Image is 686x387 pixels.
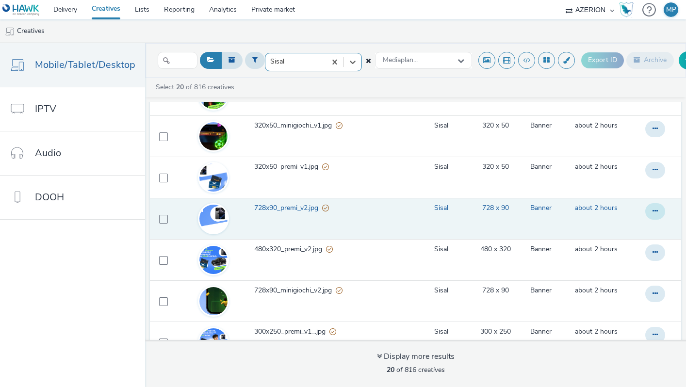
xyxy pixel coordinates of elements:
img: 2c3357e9-a5b9-4cc0-895f-b7bddc784964.jpg [199,163,228,192]
div: Partially valid [336,121,343,131]
span: 320x50_minigiochi_v1.jpg [254,121,336,130]
span: DOOH [35,190,64,204]
a: Banner [530,244,552,254]
div: Partially valid [329,327,336,337]
a: 27 August 2025, 11:39 [575,162,618,172]
span: of 816 creatives [387,365,445,374]
span: 728x90_premi_v2.jpg [254,203,322,213]
span: Audio [35,146,61,160]
a: Banner [530,121,552,130]
button: Export ID [581,52,624,68]
a: Sisal [434,203,448,213]
span: about 2 hours [575,327,618,336]
div: Partially valid [336,286,343,296]
a: 728x90_premi_v2.jpgPartially valid [254,203,412,218]
a: Sisal [434,162,448,172]
a: Sisal [434,327,448,337]
span: Mobile/Tablet/Desktop [35,58,135,72]
div: MP [666,2,676,17]
a: 320 x 50 [482,162,509,172]
strong: 20 [176,82,184,92]
span: 300x250_premi_v1_.jpg [254,327,329,337]
span: about 2 hours [575,121,618,130]
span: about 2 hours [575,162,618,171]
span: about 2 hours [575,203,618,212]
a: Sisal [434,121,448,130]
span: Mediaplan... [383,56,418,64]
div: Partially valid [322,162,329,172]
span: 320x50_premi_v1.jpg [254,162,322,172]
img: 49bbb510-07fe-4a0a-b543-878e969f4c52.jpg [199,205,228,233]
img: undefined Logo [2,4,40,16]
input: Search... [158,52,197,69]
a: 27 August 2025, 11:39 [575,327,618,337]
div: Display more results [377,351,455,362]
a: 320x50_premi_v1.jpgPartially valid [254,162,412,177]
span: about 2 hours [575,244,618,254]
a: Sisal [434,286,448,295]
div: Partially valid [322,203,329,213]
a: 300 x 250 [480,327,511,337]
a: Banner [530,286,552,295]
a: 27 August 2025, 11:39 [575,121,618,130]
img: 6428f2e7-6c41-4652-ab61-f6dd7c984cee.jpg [199,287,228,315]
a: 27 August 2025, 11:39 [575,286,618,295]
a: Hawk Academy [619,2,637,17]
a: 728x90_minigiochi_v2.jpgPartially valid [254,286,412,300]
a: Banner [530,203,552,213]
a: 27 August 2025, 11:39 [575,203,618,213]
span: about 2 hours [575,286,618,295]
img: mobile [5,27,15,36]
img: 5c7c9198-69b6-4345-bd2c-a68a915f0e07.jpg [199,246,228,274]
span: 480x320_premi_v2.jpg [254,244,326,254]
a: Select of 816 creatives [155,82,238,92]
span: IPTV [35,102,56,116]
a: 480x320_premi_v2.jpgPartially valid [254,244,412,259]
a: 320 x 50 [482,121,509,130]
button: Archive [626,52,674,68]
a: 300x250_premi_v1_.jpgPartially valid [254,327,412,341]
strong: 20 [387,365,394,374]
a: Banner [530,327,552,337]
a: Sisal [434,244,448,254]
a: 728 x 90 [482,203,509,213]
a: 320x50_minigiochi_v1.jpgPartially valid [254,121,412,135]
img: a8223767-7c8b-401c-b8b1-85171a0ae7d5.jpg [199,328,228,356]
span: 728x90_minigiochi_v2.jpg [254,286,336,295]
a: 27 August 2025, 11:39 [575,244,618,254]
img: f7069d93-ee63-40f5-89a9-78c03124a558.jpg [199,122,228,150]
div: Partially valid [326,244,333,255]
a: 480 x 320 [480,244,511,254]
a: Banner [530,162,552,172]
a: 728 x 90 [482,286,509,295]
img: Hawk Academy [619,2,634,17]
